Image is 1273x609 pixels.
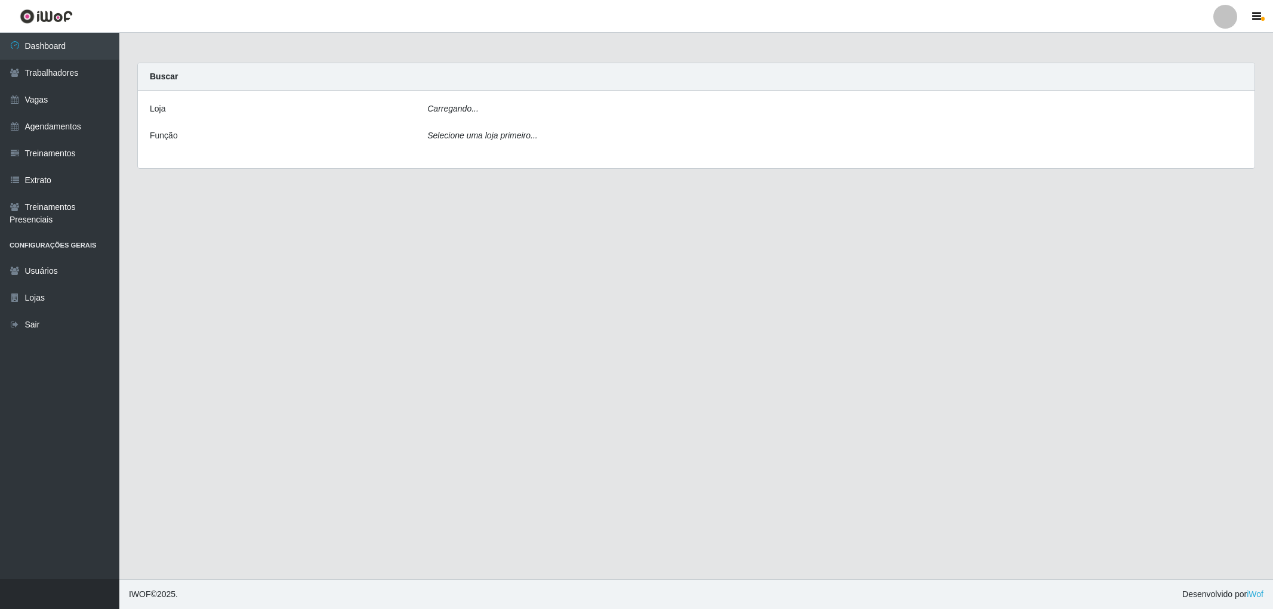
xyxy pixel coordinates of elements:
span: Desenvolvido por [1182,588,1263,601]
label: Loja [150,103,165,115]
i: Carregando... [427,104,479,113]
a: iWof [1247,589,1263,599]
span: © 2025 . [129,588,178,601]
img: CoreUI Logo [20,9,73,24]
span: IWOF [129,589,151,599]
strong: Buscar [150,72,178,81]
label: Função [150,129,178,142]
i: Selecione uma loja primeiro... [427,131,537,140]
